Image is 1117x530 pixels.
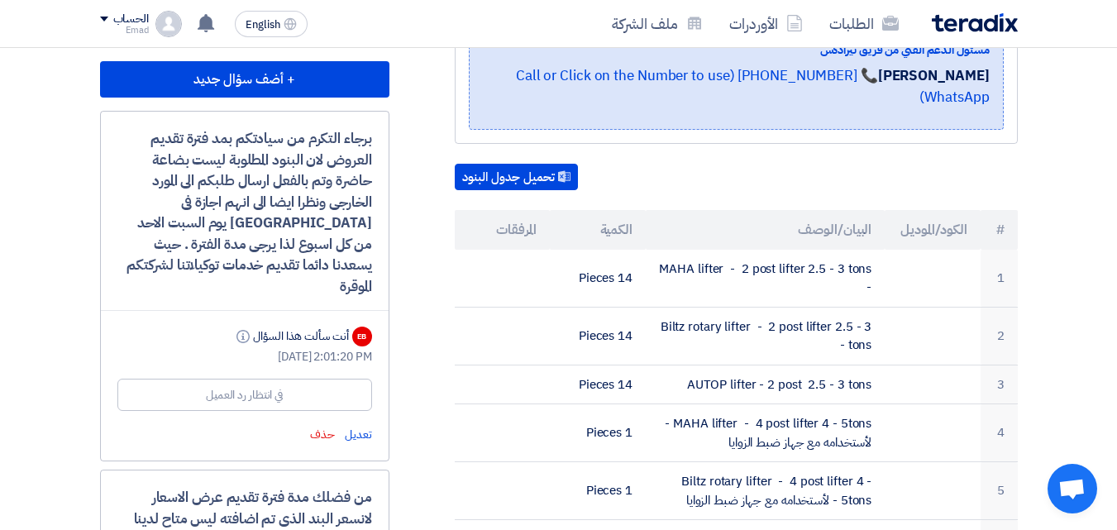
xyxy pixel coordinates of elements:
td: 14 Pieces [550,307,646,365]
td: MAHA lifter - 2 post lifter 2.5 - 3 tons - [646,250,885,308]
button: + أضف سؤال جديد [100,61,389,98]
div: Open chat [1048,464,1097,513]
img: Teradix logo [932,13,1018,32]
div: Emad [100,26,149,35]
span: حذف [310,426,335,443]
th: المرفقات [455,210,551,250]
th: البيان/الوصف [646,210,885,250]
a: 📞 [PHONE_NUMBER] (Call or Click on the Number to use WhatsApp) [516,65,990,107]
div: مسئول الدعم الفني من فريق تيرادكس [483,41,990,59]
a: ملف الشركة [599,4,716,43]
td: 2 [981,307,1018,365]
span: تعديل [345,426,372,443]
td: 14 Pieces [550,365,646,404]
td: 1 [981,250,1018,308]
div: في انتظار رد العميل [206,386,283,403]
td: 1 Pieces [550,404,646,462]
a: الطلبات [816,4,912,43]
div: EB [352,327,372,346]
strong: [PERSON_NAME] [878,65,990,86]
td: AUTOP lifter - 2 post 2.5 - 3 tons [646,365,885,404]
td: 5 [981,462,1018,520]
td: Biltz rotary lifter - 2 post lifter 2.5 - 3 tons - [646,307,885,365]
th: الكود/الموديل [885,210,981,250]
div: أنت سألت هذا السؤال [233,327,348,345]
div: [DATE] 2:01:20 PM [117,348,372,365]
th: # [981,210,1018,250]
td: 1 Pieces [550,462,646,520]
th: الكمية [550,210,646,250]
td: 14 Pieces [550,250,646,308]
button: English [235,11,308,37]
img: profile_test.png [155,11,182,37]
td: 4 [981,404,1018,462]
a: الأوردرات [716,4,816,43]
div: برجاء التكرم من سيادتكم بمد فترة تقديم العروض لان البنود المطلوبة ليست بضاعة حاضرة وتم بالفعل ارس... [117,128,372,297]
td: 3 [981,365,1018,404]
div: الحساب [113,12,149,26]
td: Biltz rotary lifter - 4 post lifter 4 - 5tons - لأستخدامه مع جهاز ضبط الزوايا [646,462,885,520]
span: English [246,19,280,31]
td: MAHA lifter - 4 post lifter 4 - 5tons - لأستخدامه مع جهاز ضبط الزوايا [646,404,885,462]
button: تحميل جدول البنود [455,164,578,190]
